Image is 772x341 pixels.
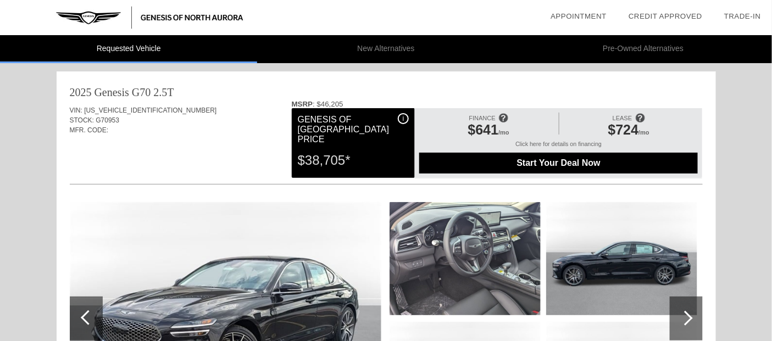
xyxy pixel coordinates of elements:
div: Click here for details on financing [419,141,698,153]
span: FINANCE [469,115,496,121]
div: /mo [425,122,552,141]
div: Quoted on [DATE] 4:26:38 PM [70,152,703,169]
div: 2.5T [153,85,174,100]
span: $641 [468,122,499,137]
li: Pre-Owned Alternatives [515,35,772,63]
span: Start Your Deal Now [433,158,684,168]
li: New Alternatives [257,35,514,63]
span: STOCK: [70,116,94,124]
span: $724 [608,122,639,137]
span: MFR. CODE: [70,126,109,134]
div: Genesis of [GEOGRAPHIC_DATA] Price [298,113,409,146]
div: /mo [565,122,692,141]
span: LEASE [613,115,632,121]
span: VIN: [70,107,82,114]
div: 2025 Genesis G70 [70,85,151,100]
b: MSRP [292,100,313,108]
a: Trade-In [724,12,761,20]
div: $38,705* [298,146,409,175]
a: Appointment [551,12,607,20]
span: i [403,115,404,122]
span: G70953 [96,116,119,124]
div: : $46,205 [292,100,703,108]
span: [US_VEHICLE_IDENTIFICATION_NUMBER] [84,107,216,114]
img: E8390BC9-FB7B-4735-92CC-40CD55957A28 [390,202,541,315]
a: Credit Approved [629,12,702,20]
img: 1D302C2C-6811-4F6A-B826-7B0352CEB68B [546,202,697,315]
